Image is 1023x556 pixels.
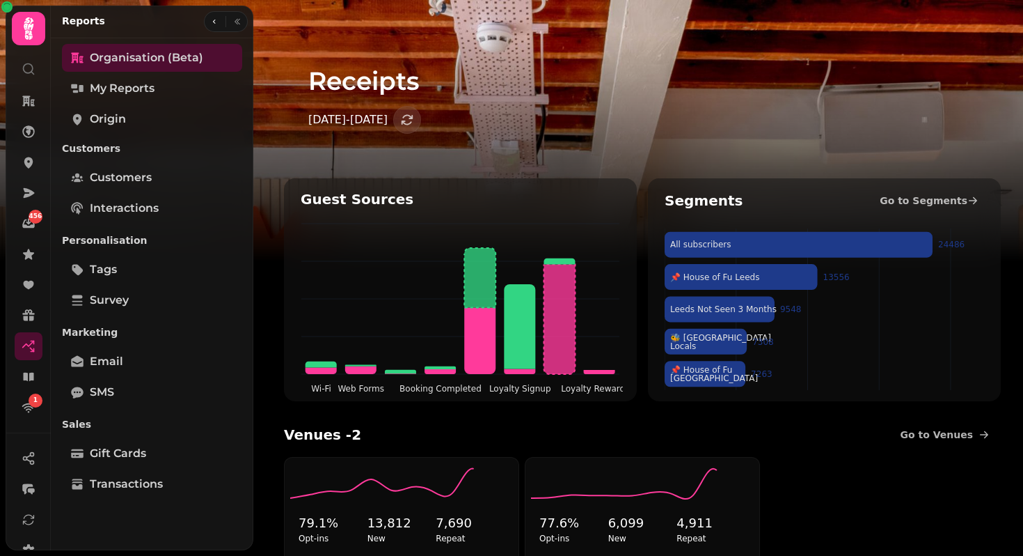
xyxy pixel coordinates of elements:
[62,470,242,498] a: Transactions
[539,513,608,533] p: 77.6 %
[670,332,771,343] tspan: 🐝 [GEOGRAPHIC_DATA]
[284,178,551,220] h2: Guest Sources
[938,240,965,249] tspan: 24486
[780,304,802,314] tspan: 9548
[62,136,242,161] p: Customers
[676,533,745,544] p: Repeat
[29,212,42,222] span: 456
[752,337,774,347] tspan: 7308
[33,396,38,406] span: 1
[670,240,731,249] tspan: All subscribers
[670,341,696,351] tspan: Locals
[889,424,1001,446] a: Go to Venues
[670,272,759,282] tspan: 📌 House of Fu Leeds
[489,384,551,394] tspan: Loyalty Signup
[308,111,388,128] p: [DATE] - [DATE]
[670,373,758,383] tspan: [GEOGRAPHIC_DATA]
[90,49,203,66] span: Organisation (beta)
[676,513,745,533] p: 4,911
[62,256,242,284] a: tags
[90,292,129,309] span: survey
[869,190,990,212] a: Go to Segments
[608,513,677,533] p: 6,099
[367,513,436,533] p: 13,812
[90,445,146,462] span: Gift Cards
[665,191,743,210] h2: Segments
[561,384,625,394] tspan: Loyalty Reward
[367,533,436,544] p: New
[751,369,772,379] tspan: 7263
[51,38,253,550] nav: Tabs
[15,394,42,422] a: 1
[62,228,242,253] p: Personalisation
[90,200,159,217] span: Interactions
[62,194,242,222] a: Interactions
[823,272,850,282] tspan: 13556
[901,428,974,442] span: Go to Venues
[539,533,608,544] p: Opt-ins
[670,304,777,314] tspan: Leeds Not Seen 3 Months
[90,111,126,128] span: Origin
[338,384,383,394] tspan: Web Forms
[436,533,505,544] p: Repeat
[90,80,154,97] span: My Reports
[90,476,163,493] span: Transactions
[90,353,123,370] span: Email
[90,384,114,401] span: SMS
[308,33,976,95] h1: Receipts
[62,75,242,102] a: My Reports
[284,425,361,445] h2: Venues - 2
[436,513,505,533] p: 7,690
[62,44,242,72] a: Organisation (beta)
[62,286,242,314] a: survey
[62,378,242,406] a: SMS
[15,210,42,238] a: 456
[670,364,732,375] tspan: 📌 House of Fu
[62,14,105,28] h2: Reports
[62,348,242,376] a: Email
[90,169,152,186] span: Customers
[608,533,677,544] p: New
[399,384,482,394] tspan: Booking Completed
[90,261,117,278] span: tags
[62,105,242,133] a: Origin
[62,164,242,192] a: Customers
[62,412,242,437] p: Sales
[880,194,967,208] span: Go to Segments
[299,533,367,544] p: Opt-ins
[311,384,331,394] tspan: Wi-Fi
[62,440,242,468] a: Gift Cards
[299,513,367,533] p: 79.1 %
[62,320,242,345] p: Marketing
